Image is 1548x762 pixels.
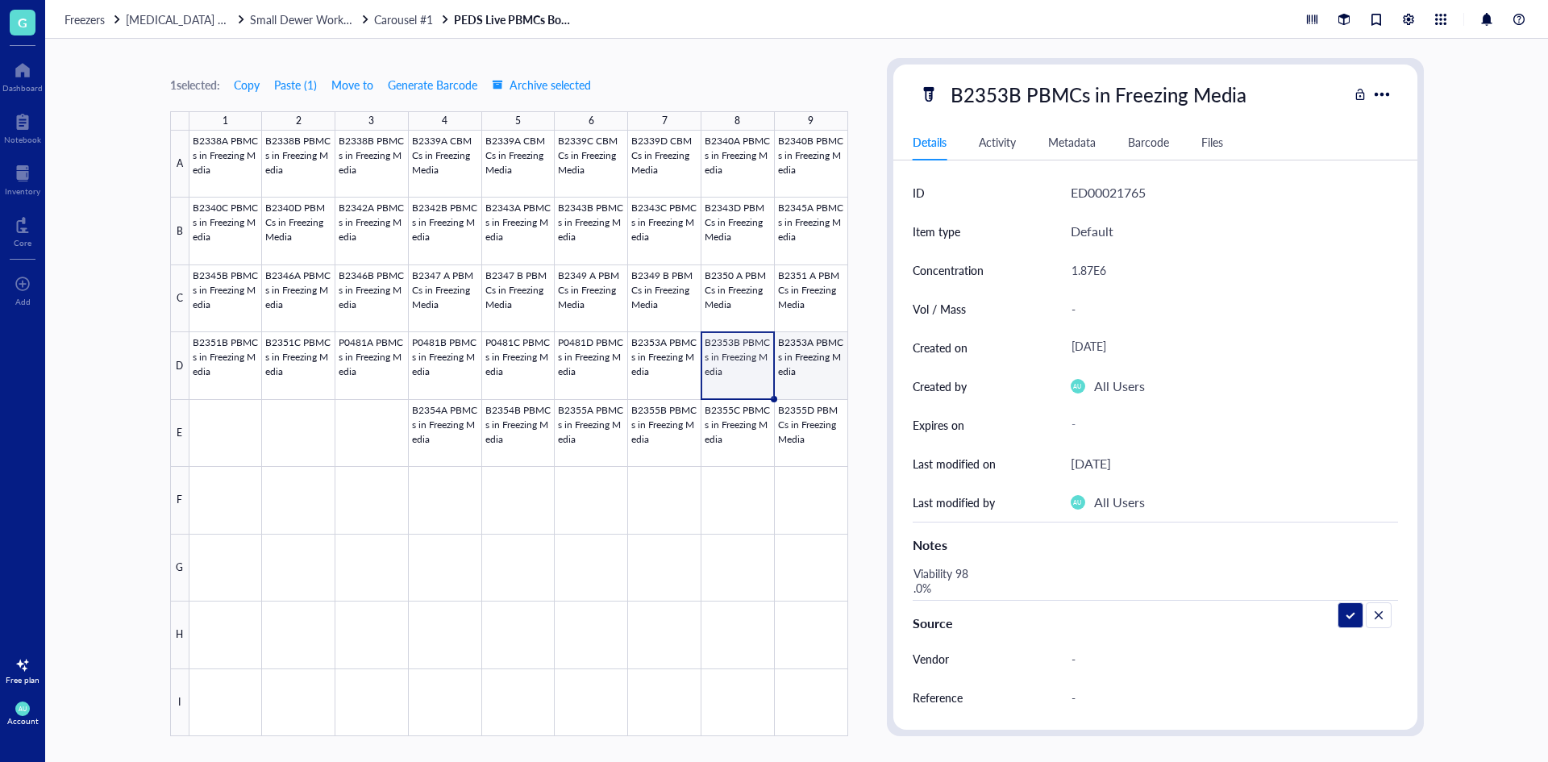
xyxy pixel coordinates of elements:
div: C [170,265,189,332]
span: Move to [331,78,373,91]
div: H [170,602,189,668]
div: D [170,332,189,399]
a: Small Dewer Working StorageCarousel #1 [250,12,451,27]
div: 8 [734,110,740,131]
div: Concentration [913,261,984,279]
div: Core [14,238,31,248]
div: I [170,669,189,736]
div: ED00021765 [1071,182,1146,203]
div: 9 [808,110,814,131]
div: Files [1201,133,1223,151]
div: Reference [913,689,963,706]
div: Details [913,133,947,151]
div: Created by [913,377,967,395]
a: Dashboard [2,57,43,93]
span: Freezers [64,11,105,27]
div: Free plan [6,675,40,685]
span: AU [1073,499,1081,506]
div: Metadata [1048,133,1096,151]
div: B [170,198,189,264]
div: 5 [515,110,521,131]
div: - [1064,681,1392,714]
button: Move to [331,72,374,98]
span: AU [19,706,27,713]
span: AU [1073,383,1081,390]
div: Default [1071,221,1113,242]
div: 3 [368,110,374,131]
span: [MEDICAL_DATA] Storage ([PERSON_NAME]/[PERSON_NAME]) [126,11,448,27]
span: Copy [234,78,260,91]
div: Inventory [5,186,40,196]
div: 7 [662,110,668,131]
div: Account [7,716,39,726]
div: 1 [223,110,228,131]
a: PEDS Live PBMCs Box #56 [454,12,575,27]
div: - [1064,642,1392,676]
div: Created on [913,339,967,356]
button: Archive selected [491,72,592,98]
span: Archive selected [492,78,591,91]
div: [DATE] [1064,333,1392,362]
button: Paste (1) [273,72,318,98]
div: Source [913,614,1398,633]
div: Item type [913,223,960,240]
div: 6 [589,110,594,131]
div: Barcode [1128,133,1169,151]
div: Dashboard [2,83,43,93]
div: 1.87E6 [1064,253,1392,287]
button: Copy [233,72,260,98]
textarea: Viability 98 .0% [907,563,1101,598]
div: Last modified by [913,493,995,511]
div: - [1064,410,1392,439]
div: A [170,131,189,198]
div: G [170,535,189,602]
div: All Users [1094,376,1145,397]
div: Add [15,297,31,306]
span: Carousel #1 [374,11,433,27]
div: 2 [296,110,302,131]
div: Expires on [913,416,964,434]
div: E [170,400,189,467]
span: Small Dewer Working Storage [250,11,399,27]
div: [DATE] [1071,453,1111,474]
span: Generate Barcode [388,78,477,91]
div: B2353B PBMCs in Freezing Media [943,77,1254,111]
span: G [18,12,27,32]
div: Notebook [4,135,41,144]
a: Freezers [64,12,123,27]
button: Generate Barcode [387,72,478,98]
div: 4 [442,110,447,131]
div: F [170,467,189,534]
div: Vol / Mass [913,300,966,318]
div: Vendor [913,650,949,668]
a: [MEDICAL_DATA] Storage ([PERSON_NAME]/[PERSON_NAME]) [126,12,247,27]
div: 1 selected: [170,76,220,94]
div: - [1064,292,1392,326]
div: Notes [913,535,1398,555]
a: Inventory [5,160,40,196]
a: Notebook [4,109,41,144]
div: Activity [979,133,1016,151]
a: Core [14,212,31,248]
div: All Users [1094,492,1145,513]
div: ID [913,184,925,202]
div: Last modified on [913,455,996,473]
